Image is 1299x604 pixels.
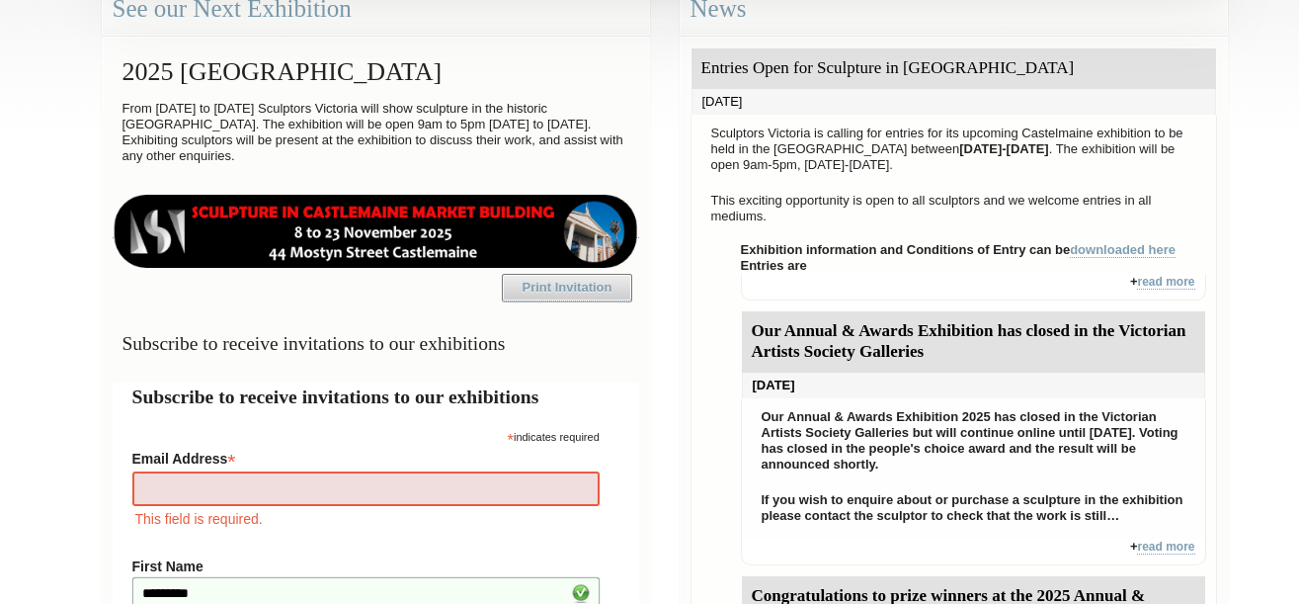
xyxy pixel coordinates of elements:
[691,89,1216,115] div: [DATE]
[742,373,1205,398] div: [DATE]
[741,274,1206,301] div: +
[502,274,632,302] a: Print Invitation
[132,508,600,530] div: This field is required.
[701,188,1206,229] p: This exciting opportunity is open to all sculptors and we welcome entries in all mediums.
[1070,242,1176,258] a: downloaded here
[132,445,600,469] label: Email Address
[701,121,1206,178] p: Sculptors Victoria is calling for entries for its upcoming Castelmaine exhibition to be held in t...
[959,141,1049,156] strong: [DATE]-[DATE]
[113,96,639,169] p: From [DATE] to [DATE] Sculptors Victoria will show sculpture in the historic [GEOGRAPHIC_DATA]. T...
[132,426,600,445] div: indicates required
[741,242,1177,258] strong: Exhibition information and Conditions of Entry can be
[742,311,1205,373] div: Our Annual & Awards Exhibition has closed in the Victorian Artists Society Galleries
[691,48,1216,89] div: Entries Open for Sculpture in [GEOGRAPHIC_DATA]
[113,47,639,96] h2: 2025 [GEOGRAPHIC_DATA]
[132,383,619,411] h2: Subscribe to receive invitations to our exhibitions
[1137,275,1194,290] a: read more
[752,487,1195,529] p: If you wish to enquire about or purchase a sculpture in the exhibition please contact the sculpto...
[113,195,639,268] img: castlemaine-ldrbd25v2.png
[752,404,1195,477] p: Our Annual & Awards Exhibition 2025 has closed in the Victorian Artists Society Galleries but wil...
[113,324,639,363] h3: Subscribe to receive invitations to our exhibitions
[1137,540,1194,555] a: read more
[132,559,600,574] label: First Name
[741,539,1206,565] div: +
